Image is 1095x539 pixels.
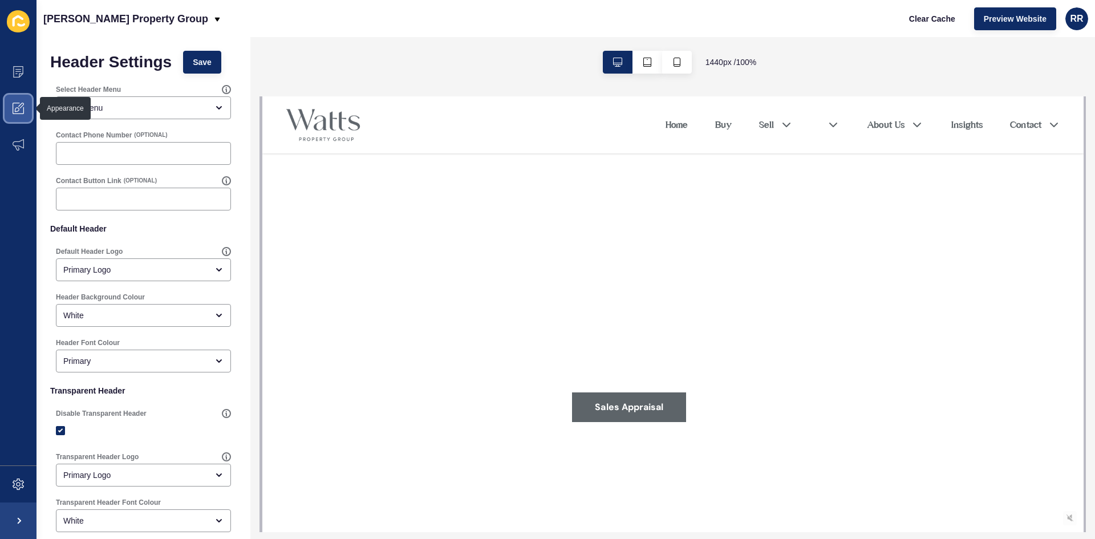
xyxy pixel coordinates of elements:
[56,409,147,418] label: Disable Transparent Header
[453,22,469,35] a: Buy
[56,304,231,327] div: open menu
[193,56,212,68] span: Save
[56,176,121,185] label: Contact Button Link
[43,5,208,33] p: [PERSON_NAME] Property Group
[5,374,817,425] div: Scroll
[984,13,1047,25] span: Preview Website
[50,216,237,241] p: Default Header
[50,56,172,68] h1: Header Settings
[56,96,231,119] div: open menu
[50,378,237,403] p: Transparent Header
[134,131,167,139] span: (OPTIONAL)
[403,22,426,35] a: Home
[56,338,120,347] label: Header Font Colour
[748,22,779,35] a: Contact
[229,221,592,260] h1: Noosa Real Estate Agents
[497,22,512,35] a: Sell
[56,452,139,461] label: Transparent Header Logo
[433,296,511,326] a: Call Us
[56,258,231,281] div: open menu
[183,51,221,74] button: Save
[1070,13,1083,25] span: RR
[56,464,231,487] div: open menu
[56,498,161,507] label: Transparent Header Font Colour
[974,7,1056,30] button: Preview Website
[705,56,757,68] span: 1440 px / 100 %
[47,104,84,113] div: Appearance
[124,177,157,185] span: (OPTIONAL)
[56,85,121,94] label: Select Header Menu
[689,22,720,35] a: Insights
[310,296,424,326] a: Sales Appraisal
[605,22,642,35] a: About Us
[56,247,123,256] label: Default Header Logo
[56,509,231,532] div: open menu
[23,11,99,46] img: Watts Property Group
[909,13,955,25] span: Clear Cache
[56,131,132,140] label: Contact Phone Number
[56,350,231,372] div: open menu
[56,293,145,302] label: Header Background Colour
[899,7,965,30] button: Clear Cache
